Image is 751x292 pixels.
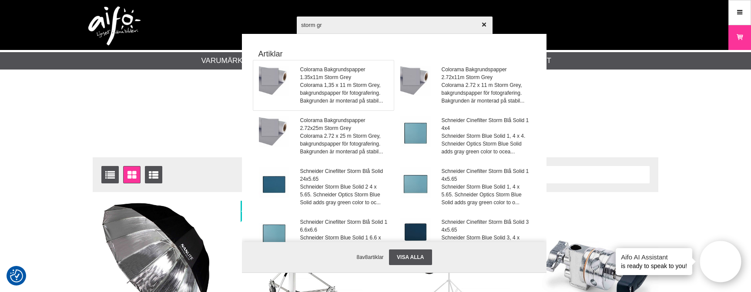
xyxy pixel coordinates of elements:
span: Schneider Storm Blue Solid 1, 4 x 4. Schneider Optics Storm Blue Solid adds gray green color to o... [442,132,530,156]
span: Colorama Bakgrundspapper 2.72x25m Storm Grey [300,116,389,132]
span: Schneider Cinefilter Storm Blå Solid 1 4x4 [442,116,530,132]
img: logo.png [88,7,141,46]
img: co_005.jpg [259,66,289,96]
button: Samtyckesinställningar [10,268,23,284]
a: Schneider Cinefilter Storm Blå Solid 1 4x5.65Schneider Storm Blue Solid 1, 4 x 5.65. Schneider Op... [395,162,535,212]
span: Schneider Cinefilter Storm Blå Solid 24x5.65 [300,167,389,183]
span: Schneider Cinefilter Storm Blå Solid 1 4x5.65 [442,167,530,183]
img: 66-106256-stormblue.jpg [259,167,289,198]
img: Revisit consent button [10,269,23,282]
a: Colorama Bakgrundspapper 1.35x11m Storm GreyColorama 1,35 x 11 m Storm Grey, bakgrundspapper för ... [253,60,394,110]
span: Schneider Storm Blue Solid 1 6.6 x 6.6. Schneider Optics Storm Blue Solid adds gray green color t... [300,234,389,257]
span: Colorama Bakgrundspapper 1.35x11m Storm Grey [300,66,389,81]
a: Varumärken [201,55,253,66]
span: Colorama 2.72 x 25 m Storm Grey, bakgrundspapper för fotografering. Bakgrunden är monterad på sta... [300,132,389,156]
img: sc-68106356-stormblue-01.jpg [400,218,431,249]
span: artiklar [368,254,384,260]
a: Schneider Cinefilter Storm Blå Solid 1 4x4Schneider Storm Blue Solid 1, 4 x 4. Schneider Optics S... [395,111,535,161]
img: 68-106156-stormblue.jpg [400,167,431,198]
span: Schneider Storm Blue Solid 3, 4 x 5.65. Schneider Optics Storm Blue Solid adds gray green color t... [442,234,530,257]
span: Colorama 2.72 x 11 m Storm Grey, bakgrundspapper för fotografering. Bakgrunden är monterad på sta... [442,81,530,105]
a: Visa alla [389,249,432,265]
a: Colorama Bakgrundspapper 2.72x25m Storm GreyColorama 2.72 x 25 m Storm Grey, bakgrundspapper för ... [253,111,394,161]
span: av [359,254,365,260]
span: Colorama 1,35 x 11 m Storm Grey, bakgrundspapper för fotografering. Bakgrunden är monterad på sta... [300,81,389,105]
span: 8 [365,254,368,260]
img: 68-106144-stormblue1.jpg [400,116,431,147]
span: 8 [356,254,359,260]
span: Schneider Cinefilter Storm Blå Solid 3 4x5.65 [442,218,530,234]
span: Colorama Bakgrundspapper 2.72x11m Storm Grey [442,66,530,81]
strong: Artiklar [253,48,536,60]
span: Schneider Storm Blue Solid 2 4 x 5.65. Schneider Optics Storm Blue Solid adds gray green color to... [300,183,389,206]
img: co_005.jpg [400,66,431,96]
span: Schneider Cinefilter Storm Blå Solid 1 6.6x6.6 [300,218,389,234]
a: Schneider Cinefilter Storm Blå Solid 1 6.6x6.6Schneider Storm Blue Solid 1 6.6 x 6.6. Schneider O... [253,213,394,263]
a: Schneider Cinefilter Storm Blå Solid 3 4x5.65Schneider Storm Blue Solid 3, 4 x 5.65. Schneider Op... [395,213,535,263]
img: 68-106144.jpg [259,218,289,249]
a: Colorama Bakgrundspapper 2.72x11m Storm GreyColorama 2.72 x 11 m Storm Grey, bakgrundspapper för ... [395,60,535,110]
span: Schneider Storm Blue Solid 1, 4 x 5.65. Schneider Optics Storm Blue Solid adds gray green color t... [442,183,530,206]
a: Schneider Cinefilter Storm Blå Solid 24x5.65Schneider Storm Blue Solid 2 4 x 5.65. Schneider Opti... [253,162,394,212]
img: co_005.jpg [259,116,289,147]
input: Sök produkter ... [297,10,493,40]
